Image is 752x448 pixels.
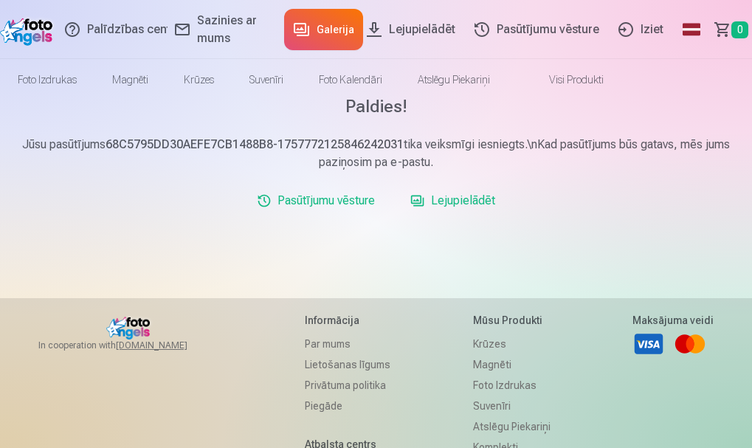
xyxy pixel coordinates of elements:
a: Atslēgu piekariņi [400,59,508,100]
h1: Paldies! [6,94,746,118]
a: Suvenīri [473,396,551,416]
a: Visi produkti [508,59,621,100]
a: Krūzes [473,334,551,354]
a: Lejupielādēt [404,186,501,216]
a: Mastercard [674,328,706,360]
a: Galerija [284,9,363,50]
a: Magnēti [473,354,551,375]
h5: Mūsu produkti [473,313,551,328]
a: Magnēti [94,59,166,100]
h5: Informācija [305,313,390,328]
a: Pasūtījumu vēsture [251,186,381,216]
a: Privātuma politika [305,375,390,396]
a: Atslēgu piekariņi [473,416,551,437]
a: Global [675,9,708,50]
a: Par mums [305,334,390,354]
a: Foto kalendāri [301,59,400,100]
h5: Maksājuma veidi [632,313,714,328]
b: 68C5795DD30AEFE7CB1488B8-1757772125846242031 [106,137,404,151]
span: In cooperation with [38,340,223,351]
a: [DOMAIN_NAME] [116,340,223,351]
a: Foto izdrukas [473,375,551,396]
span: 0 [731,21,748,38]
a: Krūzes [166,59,232,100]
p: Jūsu pasūtījums tika veiksmīgi iesniegts.\nKad pasūtījums būs gatavs, mēs jums paziņosim pa e-pastu. [6,136,746,171]
a: Suvenīri [232,59,301,100]
a: Grozs0 [708,3,752,56]
a: Visa [632,328,665,360]
a: Piegāde [305,396,390,416]
a: Lietošanas līgums [305,354,390,375]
